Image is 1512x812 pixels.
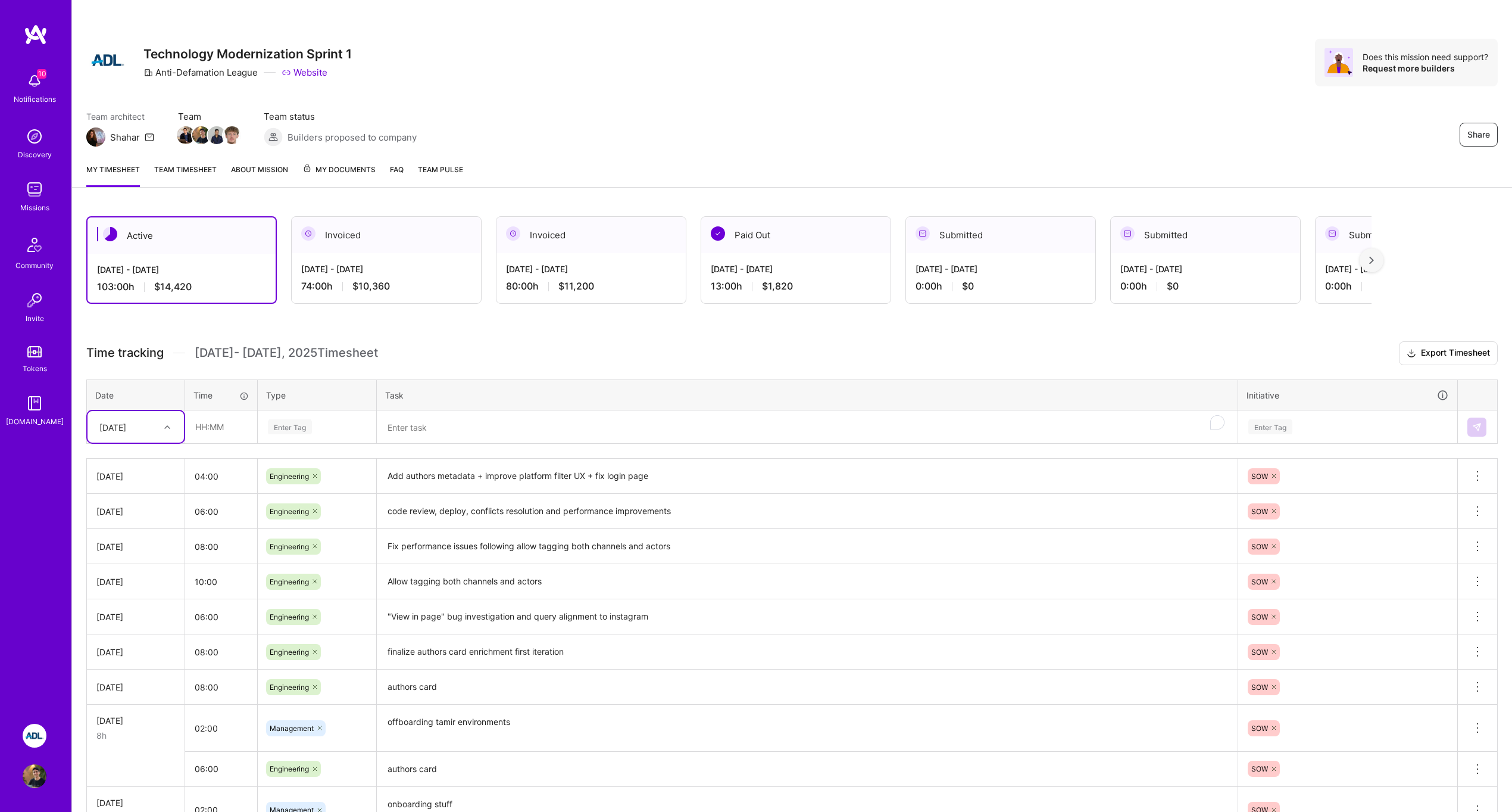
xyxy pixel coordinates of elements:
img: Team Member Avatar [177,126,195,144]
span: Engineering [270,764,309,773]
div: Invoiced [292,217,481,253]
img: Invoiced [301,226,315,241]
th: Date [87,379,185,410]
span: Team Pulse [418,165,463,174]
span: $0 [1167,280,1179,293]
div: [DATE] [96,797,175,809]
div: 0:00 h [916,280,1086,293]
span: SOW [1251,683,1268,692]
div: Enter Tag [1248,418,1292,436]
div: [DATE] - [DATE] [916,263,1086,275]
textarea: authors card [378,753,1236,786]
span: 10 [37,69,46,79]
div: 74:00 h [301,280,471,293]
input: HH:MM [186,411,257,443]
input: HH:MM [185,713,257,744]
div: Notifications [14,93,56,105]
span: $11,200 [558,280,594,293]
textarea: To enrich screen reader interactions, please activate Accessibility in Grammarly extension settings [378,412,1236,443]
img: User Avatar [23,764,46,788]
img: Invoiced [506,226,520,241]
div: Enter Tag [268,418,312,436]
img: ADL: Technology Modernization Sprint 1 [23,724,46,748]
input: HH:MM [185,671,257,703]
span: SOW [1251,764,1268,773]
img: Submit [1472,422,1482,432]
div: Paid Out [701,217,891,253]
img: Submitted [1325,226,1339,241]
img: discovery [23,125,46,148]
div: [DATE] - [DATE] [301,263,471,275]
img: Invite [23,288,46,312]
input: HH:MM [185,636,257,668]
div: [DATE] [96,646,175,658]
div: 0:00 h [1120,280,1291,293]
img: logo [24,24,48,45]
img: bell [23,69,46,93]
i: icon Chevron [164,424,170,430]
textarea: authors card [378,671,1236,704]
a: FAQ [390,163,404,187]
div: 13:00 h [711,280,881,293]
span: Engineering [270,507,309,516]
img: tokens [27,346,42,357]
img: Builders proposed to company [264,127,283,147]
img: Team Member Avatar [223,126,241,144]
a: Team Member Avatar [178,125,193,145]
div: [DATE] - [DATE] [1120,263,1291,275]
img: right [1369,256,1374,265]
textarea: offboarding tamir environments [378,706,1236,751]
span: SOW [1251,542,1268,551]
a: My Documents [302,163,376,187]
div: Submitted [906,217,1095,253]
input: HH:MM [185,531,257,562]
h3: Technology Modernization Sprint 1 [143,46,352,61]
span: Engineering [270,542,309,551]
textarea: Allow tagging both channels and actors [378,565,1236,598]
div: Request more builders [1363,63,1488,74]
div: [DATE] [99,421,126,433]
span: Team [178,110,240,123]
img: Team Member Avatar [208,126,226,144]
img: Community [20,231,49,259]
div: Discovery [18,148,52,161]
div: 8h [96,729,175,742]
div: 80:00 h [506,280,676,293]
i: icon Download [1407,347,1416,360]
div: Shahar [110,131,140,144]
input: HH:MM [185,461,257,492]
textarea: Add authors metadata + improve platform filter UX + fix login page [378,460,1236,493]
span: $14,420 [154,281,192,293]
button: Export Timesheet [1399,341,1498,365]
div: [DATE] [96,470,175,483]
div: [DATE] [96,611,175,623]
input: HH:MM [185,601,257,633]
div: [DATE] - [DATE] [711,263,881,275]
span: Time tracking [86,346,164,360]
div: [DOMAIN_NAME] [6,415,64,428]
textarea: "View in page" bug investigation and query alignment to instagram [378,601,1236,633]
span: Engineering [270,612,309,621]
span: SOW [1251,724,1268,733]
div: Active [88,217,276,254]
a: User Avatar [20,764,49,788]
div: [DATE] [96,540,175,553]
a: Team Member Avatar [193,125,209,145]
div: 103:00 h [97,281,266,293]
div: Community [15,259,54,272]
div: [DATE] [96,681,175,693]
textarea: Fix performance issues following allow tagging both channels and actors [378,530,1236,563]
span: SOW [1251,507,1268,516]
span: SOW [1251,577,1268,586]
div: [DATE] - [DATE] [506,263,676,275]
div: Submitted [1111,217,1300,253]
div: Invite [26,312,44,325]
img: Submitted [916,226,930,241]
a: Website [282,66,327,79]
span: $1,820 [762,280,793,293]
a: Team timesheet [154,163,217,187]
span: Team architect [86,110,154,123]
img: Avatar [1324,48,1353,77]
span: SOW [1251,472,1268,481]
div: Anti-Defamation League [143,66,258,79]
